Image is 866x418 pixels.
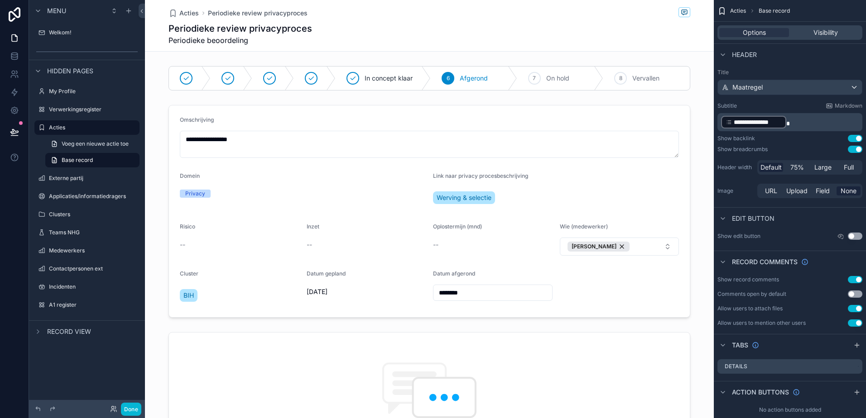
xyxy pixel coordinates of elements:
[760,163,782,172] span: Default
[47,327,91,336] span: Record view
[786,186,808,195] span: Upload
[49,175,138,182] label: Externe partij
[34,261,140,276] a: Contactpersonen ext
[717,276,779,283] div: Show record comments
[45,137,140,151] a: Voeg een nieuwe actie toe
[717,69,862,76] label: Title
[34,280,140,294] a: Incidenten
[168,22,312,35] h1: Periodieke review privacyproces
[49,211,138,218] label: Clusters
[34,102,140,117] a: Verwerkingsregister
[717,187,754,195] label: Image
[34,120,140,135] a: Acties
[34,207,140,222] a: Clusters
[743,28,766,37] span: Options
[34,298,140,312] a: A1 register
[121,403,141,416] button: Done
[179,9,199,18] span: Acties
[732,50,757,59] span: Header
[814,163,832,172] span: Large
[34,171,140,185] a: Externe partij
[759,7,790,14] span: Base record
[732,83,763,92] span: Maatregel
[49,247,138,254] label: Medewerkers
[49,229,138,236] label: Teams NHG
[717,80,862,95] button: Maatregel
[717,319,806,327] div: Allow users to mention other users
[714,403,866,417] div: No action buttons added
[732,214,775,223] span: Edit button
[717,164,754,171] label: Header width
[34,243,140,258] a: Medewerkers
[49,283,138,290] label: Incidenten
[730,7,746,14] span: Acties
[841,186,856,195] span: None
[47,66,93,76] span: Hidden pages
[49,106,138,113] label: Verwerkingsregister
[790,163,804,172] span: 75%
[725,363,747,370] label: Details
[717,146,768,153] div: Show breadcrumbs
[732,341,748,350] span: Tabs
[34,25,140,40] a: Welkom!
[45,153,140,167] a: Base record
[34,189,140,204] a: Applicaties/informatiedragers
[49,124,134,131] label: Acties
[62,140,129,147] span: Voeg een nieuwe actie toe
[168,35,312,46] span: Periodieke beoordeling
[826,102,862,109] a: Markdown
[49,193,138,200] label: Applicaties/informatiedragers
[717,233,760,240] label: Show edit button
[835,102,862,109] span: Markdown
[732,388,789,397] span: Action buttons
[717,135,755,142] div: Show backlink
[813,28,838,37] span: Visibility
[49,301,138,309] label: A1 register
[765,186,777,195] span: URL
[844,163,854,172] span: Full
[717,290,786,298] div: Comments open by default
[49,88,138,95] label: My Profile
[34,84,140,99] a: My Profile
[168,9,199,18] a: Acties
[717,305,783,312] div: Allow users to attach files
[208,9,308,18] a: Periodieke review privacyproces
[62,157,93,164] span: Base record
[49,29,138,36] label: Welkom!
[717,102,737,109] label: Subtitle
[816,186,830,195] span: Field
[34,225,140,240] a: Teams NHG
[47,6,66,15] span: Menu
[717,113,862,131] div: scrollable content
[49,265,138,272] label: Contactpersonen ext
[732,257,798,266] span: Record comments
